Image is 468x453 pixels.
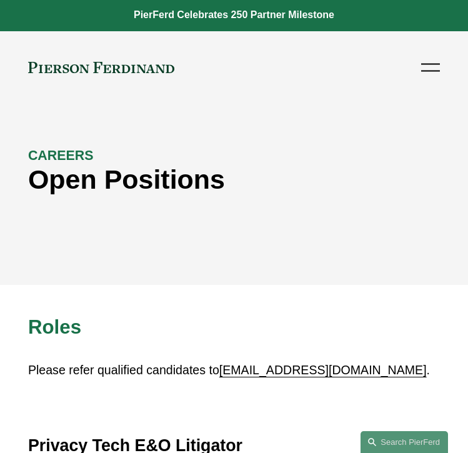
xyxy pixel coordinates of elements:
span: Roles [28,316,81,338]
h1: Open Positions [28,164,440,195]
p: Please refer qualified candidates to . [28,359,440,381]
a: [EMAIL_ADDRESS][DOMAIN_NAME] [219,363,427,377]
a: Search this site [361,431,448,453]
strong: CAREERS [28,148,94,163]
